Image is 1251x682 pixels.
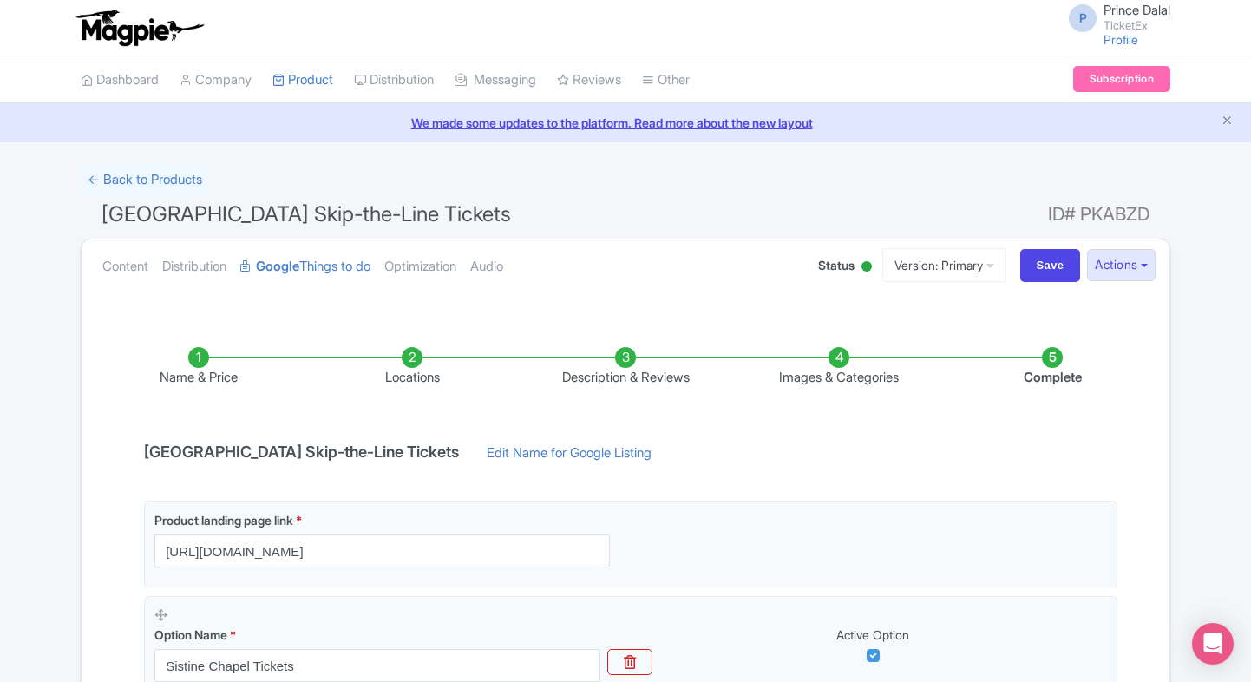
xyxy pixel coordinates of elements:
a: Profile [1104,32,1138,47]
button: Close announcement [1221,112,1234,132]
a: We made some updates to the platform. Read more about the new layout [10,114,1241,132]
button: Actions [1087,249,1156,281]
h4: [GEOGRAPHIC_DATA] Skip-the-Line Tickets [134,443,469,461]
strong: Google [256,257,299,277]
input: Product landing page link [154,534,610,567]
small: TicketEx [1104,20,1170,31]
span: Active Option [836,627,909,642]
span: P [1069,4,1097,32]
li: Locations [305,347,519,388]
a: Other [642,56,690,104]
span: Prince Dalal [1104,2,1170,18]
a: Dashboard [81,56,159,104]
span: ID# PKABZD [1048,197,1149,232]
a: P Prince Dalal TicketEx [1058,3,1170,31]
a: Version: Primary [882,248,1006,282]
span: Option Name [154,627,227,642]
li: Description & Reviews [519,347,732,388]
a: Product [272,56,333,104]
a: GoogleThings to do [240,239,370,294]
a: Audio [470,239,503,294]
a: Distribution [354,56,434,104]
a: Edit Name for Google Listing [469,443,669,471]
a: Distribution [162,239,226,294]
a: Company [180,56,252,104]
span: Status [818,256,855,274]
a: Content [102,239,148,294]
input: Option Name [154,649,600,682]
a: Reviews [557,56,621,104]
div: Open Intercom Messenger [1192,623,1234,665]
a: Subscription [1073,66,1170,92]
li: Complete [946,347,1159,388]
input: Save [1020,249,1081,282]
a: Optimization [384,239,456,294]
span: [GEOGRAPHIC_DATA] Skip-the-Line Tickets [102,201,511,226]
li: Name & Price [92,347,305,388]
a: Messaging [455,56,536,104]
img: logo-ab69f6fb50320c5b225c76a69d11143b.png [72,9,206,47]
li: Images & Categories [732,347,946,388]
a: ← Back to Products [81,163,209,197]
div: Active [858,254,875,281]
span: Product landing page link [154,513,293,528]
